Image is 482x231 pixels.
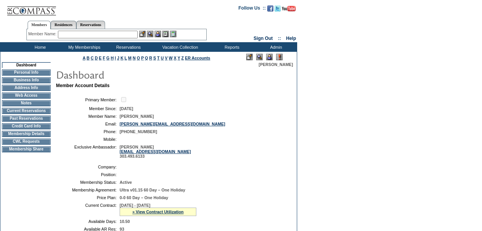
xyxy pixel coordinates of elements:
td: Follow Us :: [239,5,266,14]
a: S [153,56,156,60]
td: Business Info [2,77,51,83]
td: Company: [59,165,117,169]
td: Membership Status: [59,180,117,185]
a: J [117,56,119,60]
a: Y [178,56,180,60]
a: Q [145,56,148,60]
img: View Mode [256,54,263,60]
td: Email: [59,122,117,126]
td: Home [17,42,61,52]
a: Sign Out [253,36,273,41]
a: E [99,56,102,60]
td: CWL Requests [2,139,51,145]
a: N [133,56,136,60]
td: Current Reservations [2,108,51,114]
img: b_edit.gif [139,31,146,37]
a: Subscribe to our YouTube Channel [282,8,296,12]
td: Address Info [2,85,51,91]
a: [PERSON_NAME][EMAIL_ADDRESS][DOMAIN_NAME] [120,122,225,126]
a: Help [286,36,296,41]
img: Edit Mode [246,54,253,60]
span: :: [278,36,281,41]
span: [PERSON_NAME] 303.493.6133 [120,145,191,158]
a: O [137,56,140,60]
img: View [147,31,153,37]
td: Mobile: [59,137,117,142]
span: Ultra v01.15 60 Day – One Holiday [120,188,185,192]
a: I [115,56,116,60]
td: Notes [2,100,51,106]
a: X [174,56,176,60]
img: Log Concern/Member Elevation [276,54,283,60]
td: Membership Agreement: [59,188,117,192]
td: Price Plan: [59,195,117,200]
a: F [103,56,105,60]
td: Member Name: [59,114,117,119]
td: Current Contract: [59,203,117,216]
a: Z [181,56,184,60]
td: Member Since: [59,106,117,111]
a: B [87,56,90,60]
a: L [125,56,127,60]
div: Member Name: [28,31,58,37]
a: C [90,56,94,60]
a: V [165,56,168,60]
a: P [141,56,144,60]
a: A [83,56,86,60]
a: G [106,56,109,60]
td: Vacation Collection [150,42,209,52]
span: [DATE] [120,106,133,111]
img: pgTtlDashboard.gif [56,67,209,82]
td: Admin [253,42,297,52]
td: Exclusive Ambassador: [59,145,117,158]
a: ER Accounts [185,56,210,60]
a: [EMAIL_ADDRESS][DOMAIN_NAME] [120,149,191,154]
td: Credit Card Info [2,123,51,129]
td: Available Days: [59,219,117,224]
img: Impersonate [266,54,273,60]
span: [DATE] - [DATE] [120,203,150,208]
a: Reservations [76,21,105,29]
td: Membership Share [2,146,51,152]
td: Primary Member: [59,96,117,103]
td: Dashboard [2,62,51,68]
td: Past Reservations [2,115,51,122]
img: Reservations [162,31,169,37]
td: My Memberships [61,42,105,52]
a: W [169,56,173,60]
a: K [120,56,123,60]
img: Become our fan on Facebook [267,5,273,12]
img: Impersonate [155,31,161,37]
span: Active [120,180,132,185]
a: Become our fan on Facebook [267,8,273,12]
a: Follow us on Twitter [275,8,281,12]
a: M [128,56,132,60]
td: Reservations [105,42,150,52]
a: D [95,56,98,60]
img: Follow us on Twitter [275,5,281,12]
td: Personal Info [2,69,51,76]
span: 0-0 60 Day – One Holiday [120,195,168,200]
span: [PHONE_NUMBER] [120,129,157,134]
td: Web Access [2,92,51,99]
a: Residences [51,21,76,29]
a: T [157,56,160,60]
a: H [111,56,114,60]
img: Subscribe to our YouTube Channel [282,6,296,12]
span: 10.50 [120,219,130,224]
a: Members [28,21,51,29]
td: Membership Details [2,131,51,137]
span: [PERSON_NAME] [120,114,154,119]
td: Phone: [59,129,117,134]
a: R [149,56,152,60]
a: » View Contract Utilization [132,210,184,214]
span: [PERSON_NAME] [259,62,293,67]
td: Reports [209,42,253,52]
img: b_calculator.gif [170,31,176,37]
a: U [161,56,164,60]
td: Position: [59,172,117,177]
b: Member Account Details [56,83,110,88]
